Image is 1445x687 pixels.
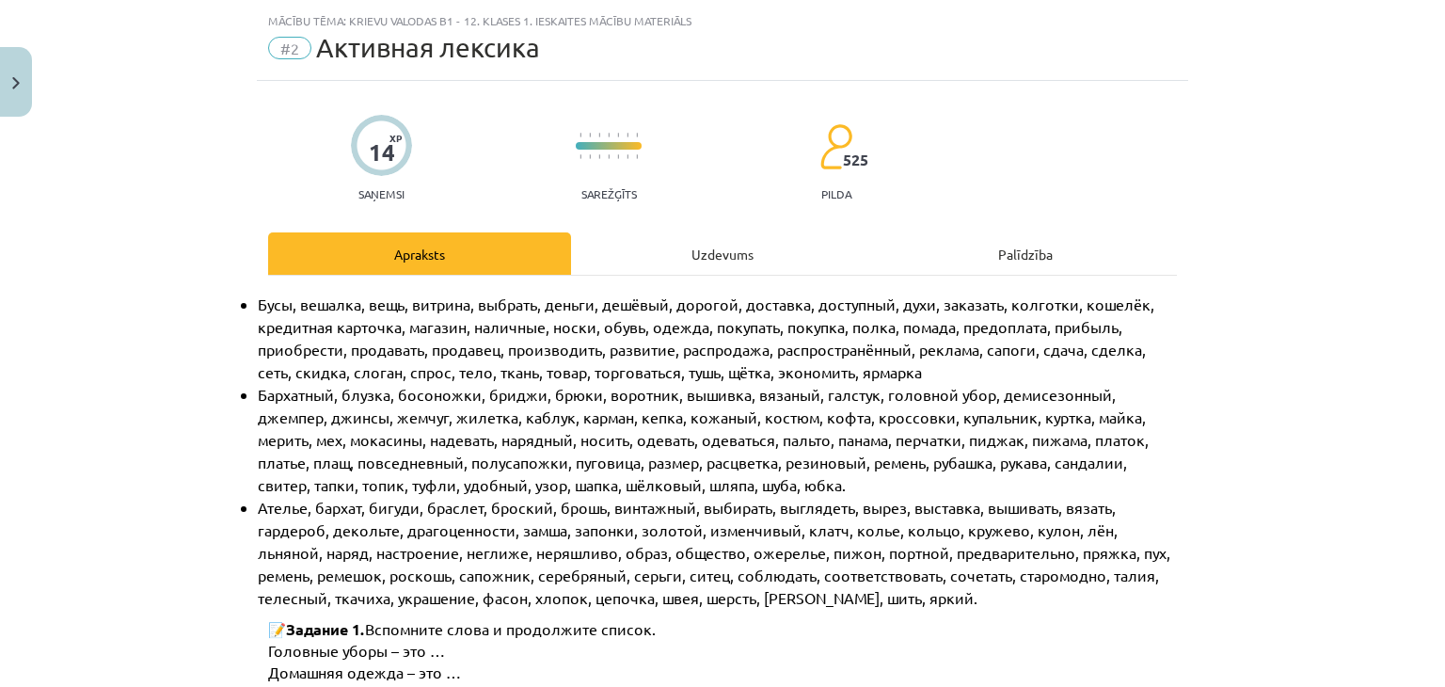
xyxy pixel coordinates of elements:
span: Бусы, вешалка, вещь, витрина, выбрать, деньги, дешёвый, дорогой, доставка, доступный, духи, заказ... [258,295,1158,381]
img: icon-close-lesson-0947bae3869378f0d4975bcd49f059093ad1ed9edebbc8119c70593378902aed.svg [12,77,20,89]
img: icon-short-line-57e1e144782c952c97e751825c79c345078a6d821885a25fce030b3d8c18986b.svg [636,154,638,159]
img: icon-short-line-57e1e144782c952c97e751825c79c345078a6d821885a25fce030b3d8c18986b.svg [580,154,581,159]
img: icon-short-line-57e1e144782c952c97e751825c79c345078a6d821885a25fce030b3d8c18986b.svg [627,154,628,159]
span: Домашняя одежда – это … [268,663,461,681]
span: Бархатный, блузка, босоножки, бриджи, брюки, воротник, вышивка, вязаный, галстук, головной убор, ... [258,385,1152,494]
img: icon-short-line-57e1e144782c952c97e751825c79c345078a6d821885a25fce030b3d8c18986b.svg [608,154,610,159]
img: icon-short-line-57e1e144782c952c97e751825c79c345078a6d821885a25fce030b3d8c18986b.svg [589,154,591,159]
div: Apraksts [268,232,571,275]
span: #2 [268,37,311,59]
img: icon-short-line-57e1e144782c952c97e751825c79c345078a6d821885a25fce030b3d8c18986b.svg [598,154,600,159]
img: students-c634bb4e5e11cddfef0936a35e636f08e4e9abd3cc4e673bd6f9a4125e45ecb1.svg [819,123,852,170]
span: Вспомните слова и продолжите список. [365,619,656,638]
div: 14 [369,139,395,166]
span: XP [389,133,402,143]
img: icon-short-line-57e1e144782c952c97e751825c79c345078a6d821885a25fce030b3d8c18986b.svg [627,133,628,137]
p: Sarežģīts [581,187,637,200]
p: Saņemsi [351,187,412,200]
span: Головные уборы – это … [268,641,445,660]
span: Задание 1. [286,619,365,639]
img: icon-short-line-57e1e144782c952c97e751825c79c345078a6d821885a25fce030b3d8c18986b.svg [617,154,619,159]
p: pilda [821,187,851,200]
img: icon-short-line-57e1e144782c952c97e751825c79c345078a6d821885a25fce030b3d8c18986b.svg [608,133,610,137]
span: Активная лексика [316,32,540,63]
span: 525 [843,152,868,168]
img: icon-short-line-57e1e144782c952c97e751825c79c345078a6d821885a25fce030b3d8c18986b.svg [617,133,619,137]
img: icon-short-line-57e1e144782c952c97e751825c79c345078a6d821885a25fce030b3d8c18986b.svg [598,133,600,137]
img: icon-short-line-57e1e144782c952c97e751825c79c345078a6d821885a25fce030b3d8c18986b.svg [580,133,581,137]
div: Mācību tēma: Krievu valodas b1 - 12. klases 1. ieskaites mācību materiāls [268,14,1177,27]
span: 📝 [268,620,286,639]
div: Palīdzība [874,232,1177,275]
img: icon-short-line-57e1e144782c952c97e751825c79c345078a6d821885a25fce030b3d8c18986b.svg [636,133,638,137]
img: icon-short-line-57e1e144782c952c97e751825c79c345078a6d821885a25fce030b3d8c18986b.svg [589,133,591,137]
div: Uzdevums [571,232,874,275]
span: Ателье, бархат, бигуди, браслет, броский, брошь, винтажный, выбирать, выглядеть, вырез, выставка,... [258,498,1174,607]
